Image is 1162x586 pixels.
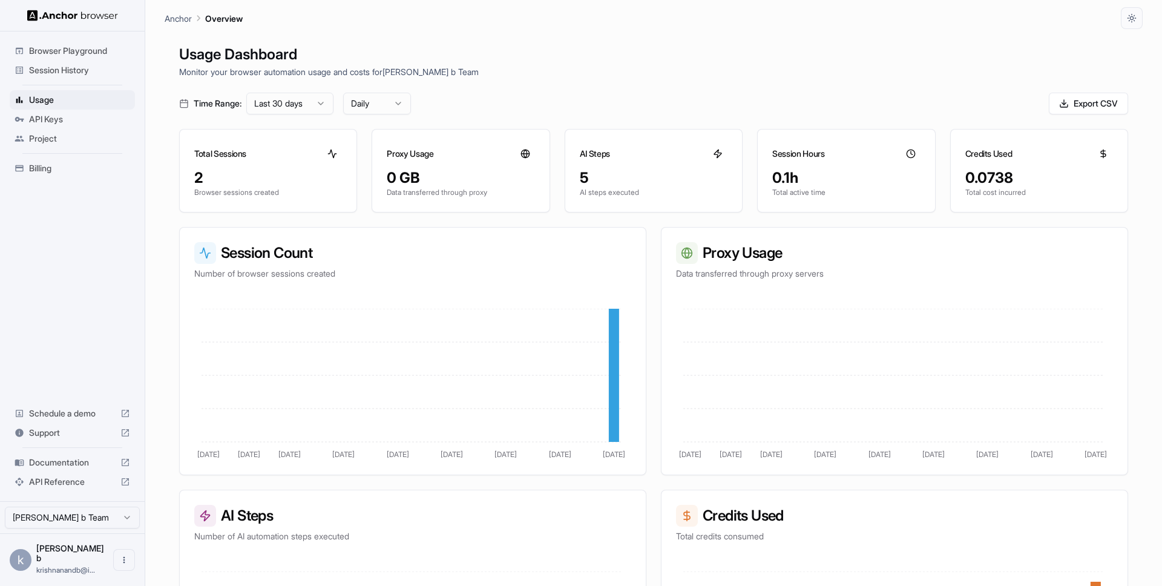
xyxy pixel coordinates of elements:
span: Support [29,427,116,439]
div: Support [10,423,135,443]
span: Usage [29,94,130,106]
p: Total active time [772,188,920,197]
div: Project [10,129,135,148]
div: Session History [10,61,135,80]
div: 0 GB [387,168,534,188]
tspan: [DATE] [494,450,517,459]
span: API Reference [29,476,116,488]
tspan: [DATE] [760,450,783,459]
div: k [10,549,31,571]
span: Schedule a demo [29,407,116,420]
h3: Credits Used [965,148,1013,160]
span: Browser Playground [29,45,130,57]
div: 0.0738 [965,168,1113,188]
div: 0.1h [772,168,920,188]
h3: Session Hours [772,148,824,160]
p: Browser sessions created [194,188,342,197]
tspan: [DATE] [679,450,701,459]
span: krishnanandb@imagineers.dev [36,565,95,574]
span: API Keys [29,113,130,125]
p: Monitor your browser automation usage and costs for [PERSON_NAME] b Team [179,65,1128,78]
div: API Keys [10,110,135,129]
div: Usage [10,90,135,110]
div: Billing [10,159,135,178]
div: 2 [194,168,342,188]
h3: AI Steps [194,505,631,527]
tspan: [DATE] [976,450,999,459]
p: Total cost incurred [965,188,1113,197]
tspan: [DATE] [814,450,836,459]
h3: Total Sessions [194,148,246,160]
tspan: [DATE] [603,450,625,459]
p: Number of browser sessions created [194,268,631,280]
p: Anchor [165,12,192,25]
p: Overview [205,12,243,25]
tspan: [DATE] [1085,450,1107,459]
span: Billing [29,162,130,174]
p: Number of AI automation steps executed [194,530,631,542]
tspan: [DATE] [922,450,945,459]
p: Data transferred through proxy servers [676,268,1113,280]
tspan: [DATE] [868,450,891,459]
span: krishnanand b [36,543,104,563]
span: Session History [29,64,130,76]
p: Data transferred through proxy [387,188,534,197]
button: Export CSV [1049,93,1128,114]
tspan: [DATE] [720,450,742,459]
h1: Usage Dashboard [179,44,1128,65]
h3: Proxy Usage [387,148,433,160]
span: Project [29,133,130,145]
img: Anchor Logo [27,10,118,21]
nav: breadcrumb [165,12,243,25]
tspan: [DATE] [387,450,409,459]
p: AI steps executed [580,188,727,197]
button: Open menu [113,549,135,571]
span: Documentation [29,456,116,469]
p: Total credits consumed [676,530,1113,542]
tspan: [DATE] [549,450,571,459]
tspan: [DATE] [441,450,463,459]
tspan: [DATE] [332,450,355,459]
tspan: [DATE] [238,450,260,459]
tspan: [DATE] [278,450,301,459]
tspan: [DATE] [1031,450,1053,459]
tspan: [DATE] [197,450,220,459]
div: Schedule a demo [10,404,135,423]
span: Time Range: [194,97,241,110]
div: 5 [580,168,727,188]
div: API Reference [10,472,135,492]
h3: Credits Used [676,505,1113,527]
h3: AI Steps [580,148,610,160]
div: Documentation [10,453,135,472]
h3: Session Count [194,242,631,264]
h3: Proxy Usage [676,242,1113,264]
div: Browser Playground [10,41,135,61]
